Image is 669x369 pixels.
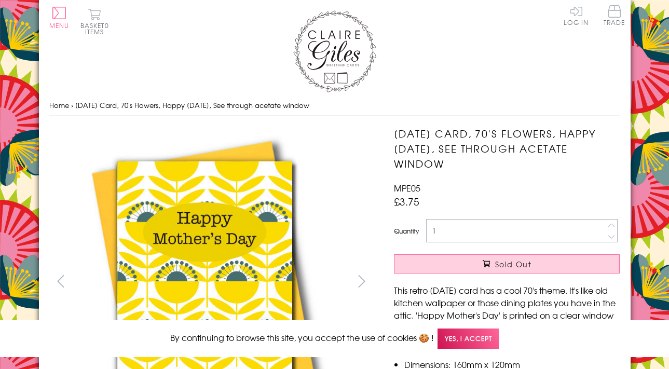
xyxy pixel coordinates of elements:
span: [DATE] Card, 70's Flowers, Happy [DATE], See through acetate window [75,100,309,110]
a: Trade [604,5,625,28]
h1: [DATE] Card, 70's Flowers, Happy [DATE], See through acetate window [394,126,620,171]
button: Menu [49,7,70,29]
button: prev [49,269,73,293]
button: Sold Out [394,254,620,274]
button: Basket0 items [80,8,109,35]
span: Yes, I accept [438,329,499,349]
button: next [350,269,373,293]
span: £3.75 [394,194,419,209]
span: Menu [49,21,70,30]
span: 0 items [85,21,109,36]
span: Sold Out [495,259,531,269]
span: MPE05 [394,182,420,194]
span: Trade [604,5,625,25]
a: Log In [564,5,589,25]
nav: breadcrumbs [49,95,620,116]
label: Quantity [394,226,419,236]
p: This retro [DATE] card has a cool 70's theme. It's like old kitchen wallpaper or those dining pla... [394,284,620,346]
img: Claire Giles Greetings Cards [293,10,376,92]
span: › [71,100,73,110]
a: Home [49,100,69,110]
